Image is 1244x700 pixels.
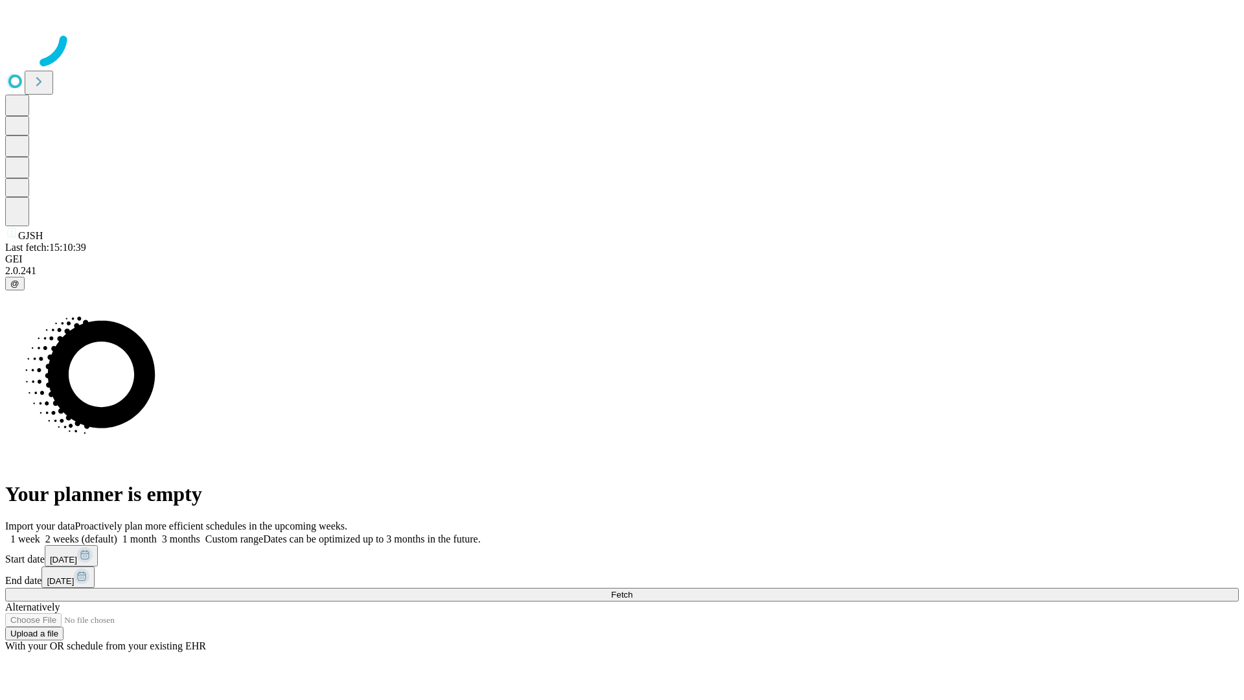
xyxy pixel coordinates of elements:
[5,601,60,612] span: Alternatively
[5,277,25,290] button: @
[47,576,74,586] span: [DATE]
[10,279,19,288] span: @
[45,545,98,566] button: [DATE]
[5,588,1239,601] button: Fetch
[5,640,206,651] span: With your OR schedule from your existing EHR
[5,242,86,253] span: Last fetch: 15:10:39
[263,533,480,544] span: Dates can be optimized up to 3 months in the future.
[18,230,43,241] span: GJSH
[122,533,157,544] span: 1 month
[75,520,347,531] span: Proactively plan more efficient schedules in the upcoming weeks.
[5,545,1239,566] div: Start date
[45,533,117,544] span: 2 weeks (default)
[10,533,40,544] span: 1 week
[5,253,1239,265] div: GEI
[611,590,632,600] span: Fetch
[162,533,200,544] span: 3 months
[205,533,263,544] span: Custom range
[5,520,75,531] span: Import your data
[5,627,63,640] button: Upload a file
[5,566,1239,588] div: End date
[41,566,95,588] button: [DATE]
[5,265,1239,277] div: 2.0.241
[50,555,77,565] span: [DATE]
[5,482,1239,506] h1: Your planner is empty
